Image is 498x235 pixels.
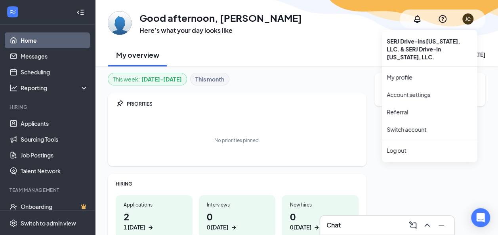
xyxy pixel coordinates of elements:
a: Scheduling [21,64,88,80]
svg: Pin [116,100,124,108]
a: Sourcing Tools [21,131,88,147]
h1: Good afternoon, [PERSON_NAME] [139,11,302,25]
svg: WorkstreamLogo [9,8,17,16]
svg: ChevronUp [422,220,432,230]
svg: Collapse [76,8,84,16]
div: Applications [124,201,185,208]
b: [DATE] - [DATE] [141,75,182,83]
svg: Notifications [412,14,422,24]
div: Log out [387,146,472,154]
div: JC [465,16,471,23]
img: Jordan Chaney [108,11,132,35]
a: My profile [387,73,472,81]
div: New hires [290,201,351,208]
div: Team Management [10,187,87,193]
a: Switch account [387,126,426,133]
a: Account settings [387,91,472,99]
a: Messages [21,48,88,64]
button: ChevronUp [421,219,433,231]
h3: Here’s what your day looks like [139,26,302,35]
a: Home [21,32,88,48]
svg: ArrowRight [230,224,238,231]
svg: ArrowRight [147,224,155,231]
svg: Minimize [437,220,446,230]
a: Referral [387,108,472,116]
h2: My overview [116,50,159,60]
h1: 2 [124,210,185,231]
svg: Settings [10,219,17,227]
div: 0 [DATE] [207,223,228,231]
h3: Chat [326,221,341,229]
a: Talent Network [21,163,88,179]
div: This week : [113,75,182,83]
b: This month [195,75,224,83]
div: No priorities pinned. [214,137,260,144]
svg: QuestionInfo [438,14,447,24]
a: OnboardingCrown [21,199,88,214]
a: Applicants [21,116,88,131]
div: Switch to admin view [21,219,76,227]
button: Minimize [435,219,448,231]
div: Interviews [207,201,268,208]
div: 1 [DATE] [124,223,145,231]
div: 0 [DATE] [290,223,311,231]
svg: ArrowRight [313,224,321,231]
h1: 0 [290,210,351,231]
svg: Analysis [10,84,17,92]
div: SERJ Drive-ins [US_STATE], LLC. & SERJ Drive-in [US_STATE], LLC. [382,33,477,65]
h1: 0 [207,210,268,231]
div: Open Intercom Messenger [471,208,490,227]
svg: ComposeMessage [408,220,418,230]
div: Reporting [21,84,89,92]
button: ComposeMessage [406,219,419,231]
div: PRIORITIES [127,100,359,107]
div: Hiring [10,104,87,110]
a: Job Postings [21,147,88,163]
div: HIRING [116,180,359,187]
